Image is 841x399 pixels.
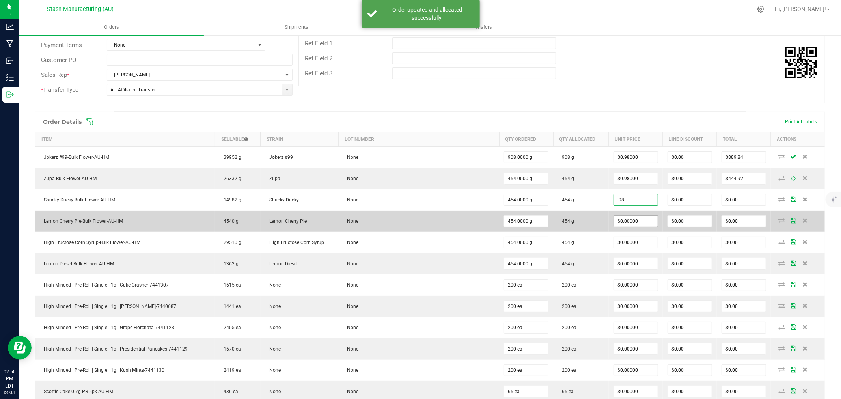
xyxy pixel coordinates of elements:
span: 2405 ea [220,325,241,330]
input: 0 [668,237,712,248]
span: None [343,346,358,352]
span: 14982 g [220,197,241,203]
span: Save Order Detail [787,239,799,244]
span: Save Order Detail [787,176,799,181]
input: 0 [504,365,548,376]
span: 39952 g [220,155,241,160]
span: 436 ea [220,389,238,394]
span: High Minded | Pre-Roll | Single | 1g | Kush Mints-7441130 [40,367,165,373]
input: 0 [668,322,712,333]
input: 0 [504,258,548,269]
inline-svg: Inventory [6,74,14,82]
input: 0 [668,280,712,291]
span: Delete Order Detail [799,282,811,287]
input: 0 [614,322,658,333]
span: Save Order Detail [787,346,799,351]
span: Delete Order Detail [799,239,811,244]
span: Delete Order Detail [799,154,811,159]
span: None [343,389,358,394]
span: High Minded | Pre-Roll | Single | 1g | [PERSON_NAME]-7440687 [40,304,177,309]
span: 29510 g [220,240,241,245]
input: 0 [614,237,658,248]
input: 0 [504,194,548,205]
span: None [343,197,358,203]
span: Orders [93,24,130,31]
input: 0 [722,152,766,163]
span: None [343,304,358,309]
p: 02:50 PM EDT [4,368,15,390]
input: 0 [722,301,766,312]
span: 200 ea [558,346,576,352]
img: Scan me! [785,47,817,78]
span: Delete Order Detail [799,197,811,201]
span: High Minded | Pre-Roll | Single | 1g | Cake Crasher-7441307 [40,282,169,288]
input: 0 [668,152,712,163]
span: 26332 g [220,176,241,181]
span: 4540 g [220,218,239,224]
span: Transfer Type [41,86,78,93]
span: Ref Field 1 [305,40,332,47]
span: [PERSON_NAME] [107,69,282,80]
span: None [343,325,358,330]
span: High Minded | Pre-Roll | Single | 1g | Grape Horchata-7441128 [40,325,175,330]
span: Delete Order Detail [799,388,811,393]
span: 200 ea [558,325,576,330]
input: 0 [668,173,712,184]
span: Delete Order Detail [799,346,811,351]
span: High Minded | Pre-Roll | Single | 1g | Presidential Pancakes-7441129 [40,346,188,352]
span: Jokerz #99 [265,155,293,160]
input: 0 [614,280,658,291]
span: Stash Manufacturing (AU) [47,6,114,13]
input: 0 [614,173,658,184]
span: Lemon Diesel-Bulk Flower-AU-HM [40,261,114,267]
span: Zupa-Bulk Flower-AU-HM [40,176,97,181]
input: 0 [722,194,766,205]
span: Sales Rep [41,71,67,78]
th: Qty Allocated [553,132,609,147]
span: None [343,240,358,245]
span: Ref Field 3 [305,70,332,77]
span: Shucky Ducky [265,197,299,203]
input: 0 [668,386,712,397]
span: Ref Field 2 [305,55,332,62]
span: 454 g [558,240,574,245]
input: 0 [504,280,548,291]
input: 0 [614,365,658,376]
span: Delete Order Detail [799,324,811,329]
span: High Fructose Corn Syrup [265,240,324,245]
span: Save Order Detail [787,218,799,223]
iframe: Resource center [8,336,32,360]
span: Delete Order Detail [799,261,811,265]
input: 0 [722,237,766,248]
input: 0 [668,365,712,376]
p: 09/24 [4,390,15,395]
a: Transfers [389,19,574,35]
inline-svg: Outbound [6,91,14,99]
input: 0 [504,152,548,163]
span: None [265,325,281,330]
th: Sellable [215,132,260,147]
h1: Order Details [43,119,82,125]
span: None [343,367,358,373]
a: Orders [19,19,204,35]
span: Shipments [274,24,319,31]
span: Save Order Detail [787,367,799,372]
span: Delete Order Detail [799,367,811,372]
span: 200 ea [558,282,576,288]
th: Lot Number [338,132,499,147]
span: 200 ea [558,367,576,373]
inline-svg: Inbound [6,57,14,65]
span: None [343,176,358,181]
span: Payment Terms [41,41,82,48]
input: 0 [722,386,766,397]
th: Unit Price [609,132,663,147]
span: None [343,218,358,224]
span: Save Order Detail [787,303,799,308]
input: 0 [668,194,712,205]
span: None [265,389,281,394]
a: Shipments [204,19,389,35]
input: 0 [614,343,658,354]
input: 0 [504,237,548,248]
span: Lemon Diesel [265,261,298,267]
span: 454 g [558,261,574,267]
